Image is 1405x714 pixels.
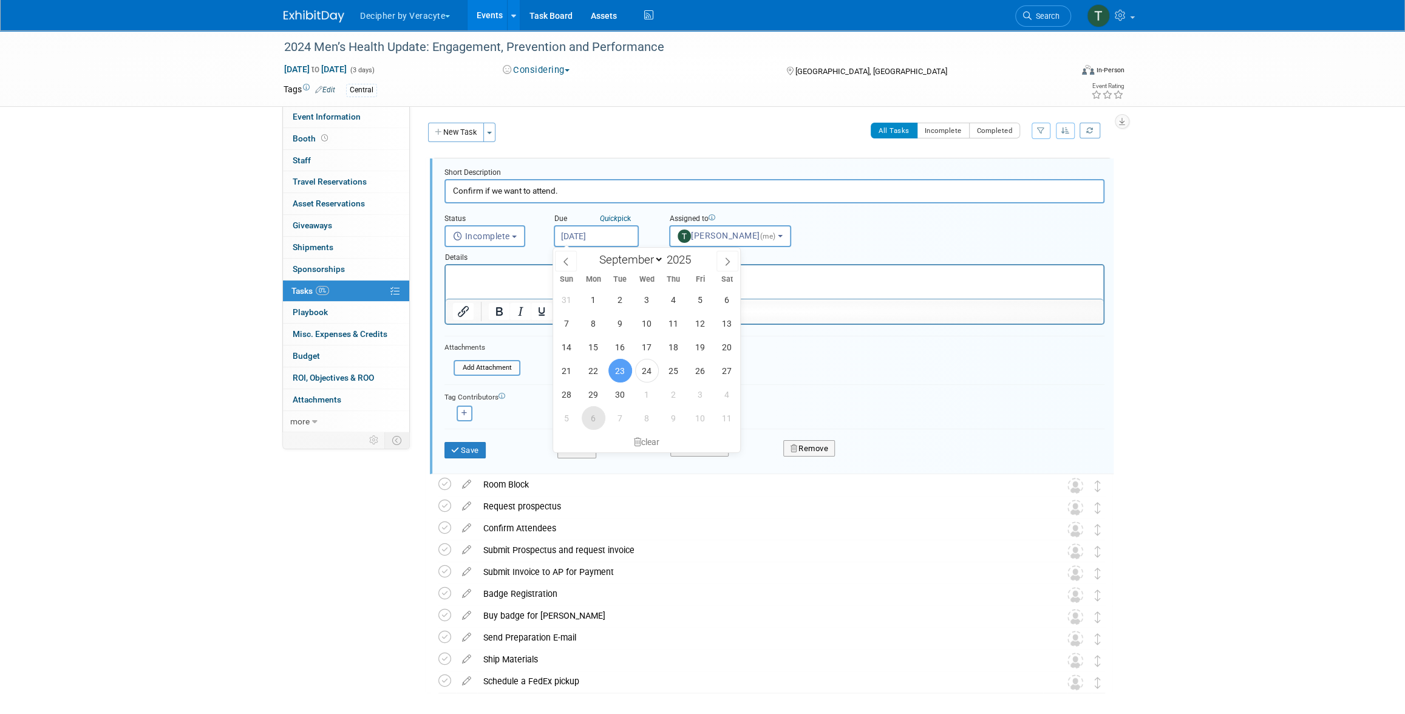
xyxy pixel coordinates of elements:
[715,288,739,311] span: September 6, 2025
[669,214,820,225] div: Assigned to
[456,654,477,665] a: edit
[283,171,409,192] a: Travel Reservations
[1095,677,1101,688] i: Move task
[660,276,687,284] span: Thu
[477,649,1043,670] div: Ship Materials
[669,225,791,247] button: [PERSON_NAME](me)
[283,259,409,280] a: Sponsorships
[1067,609,1083,625] img: Unassigned
[293,112,361,121] span: Event Information
[554,214,651,225] div: Due
[687,276,713,284] span: Fri
[1096,66,1124,75] div: In-Person
[456,566,477,577] a: edit
[1067,522,1083,537] img: Unassigned
[1067,587,1083,603] img: Unassigned
[444,179,1104,203] input: Name of task or a short description
[1095,611,1101,623] i: Move task
[510,303,531,320] button: Italic
[555,288,579,311] span: August 31, 2025
[364,432,385,448] td: Personalize Event Tab Strip
[428,123,484,142] button: New Task
[456,588,477,599] a: edit
[1032,12,1060,21] span: Search
[346,84,377,97] div: Central
[608,359,632,382] span: September 23, 2025
[689,359,712,382] span: September 26, 2025
[689,288,712,311] span: September 5, 2025
[283,193,409,214] a: Asset Reservations
[1095,655,1101,667] i: Move task
[477,627,1043,648] div: Send Preparation E-mail
[293,351,320,361] span: Budget
[477,518,1043,539] div: Confirm Attendees
[293,134,330,143] span: Booth
[582,382,605,406] span: September 29, 2025
[477,583,1043,604] div: Badge Registration
[553,432,740,452] div: clear
[293,242,333,252] span: Shipments
[607,276,633,284] span: Tue
[293,395,341,404] span: Attachments
[1067,500,1083,515] img: Unassigned
[662,288,685,311] span: September 4, 2025
[715,311,739,335] span: September 13, 2025
[582,311,605,335] span: September 8, 2025
[453,303,474,320] button: Insert/edit link
[635,335,659,359] span: September 17, 2025
[1082,65,1094,75] img: Format-Inperson.png
[635,406,659,430] span: October 8, 2025
[1095,590,1101,601] i: Move task
[635,382,659,406] span: October 1, 2025
[283,106,409,127] a: Event Information
[715,406,739,430] span: October 11, 2025
[444,225,525,247] button: Incomplete
[456,501,477,512] a: edit
[293,155,311,165] span: Staff
[662,382,685,406] span: October 2, 2025
[969,123,1021,138] button: Completed
[664,253,700,267] input: Year
[555,359,579,382] span: September 21, 2025
[319,134,330,143] span: Booth not reserved yet
[446,265,1103,299] iframe: Rich Text Area
[283,367,409,389] a: ROI, Objectives & ROO
[316,286,329,295] span: 0%
[715,382,739,406] span: October 4, 2025
[444,442,486,459] button: Save
[489,303,509,320] button: Bold
[293,220,332,230] span: Giveaways
[283,150,409,171] a: Staff
[555,335,579,359] span: September 14, 2025
[1067,653,1083,668] img: Unassigned
[713,276,740,284] span: Sat
[582,288,605,311] span: September 1, 2025
[608,382,632,406] span: September 30, 2025
[1095,480,1101,492] i: Move task
[477,496,1043,517] div: Request prospectus
[555,406,579,430] span: October 5, 2025
[871,123,917,138] button: All Tasks
[477,562,1043,582] div: Submit Invoice to AP for Payment
[456,676,477,687] a: edit
[349,66,375,74] span: (3 days)
[283,280,409,302] a: Tasks0%
[594,252,664,267] select: Month
[689,311,712,335] span: September 12, 2025
[283,302,409,323] a: Playbook
[582,359,605,382] span: September 22, 2025
[283,128,409,149] a: Booth
[284,64,347,75] span: [DATE] [DATE]
[795,67,947,76] span: [GEOGRAPHIC_DATA], [GEOGRAPHIC_DATA]
[582,335,605,359] span: September 15, 2025
[315,86,335,94] a: Edit
[444,342,520,353] div: Attachments
[477,605,1043,626] div: Buy badge for [PERSON_NAME]
[293,199,365,208] span: Asset Reservations
[635,288,659,311] span: September 3, 2025
[662,359,685,382] span: September 25, 2025
[284,83,335,97] td: Tags
[689,382,712,406] span: October 3, 2025
[444,390,1104,403] div: Tag Contributors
